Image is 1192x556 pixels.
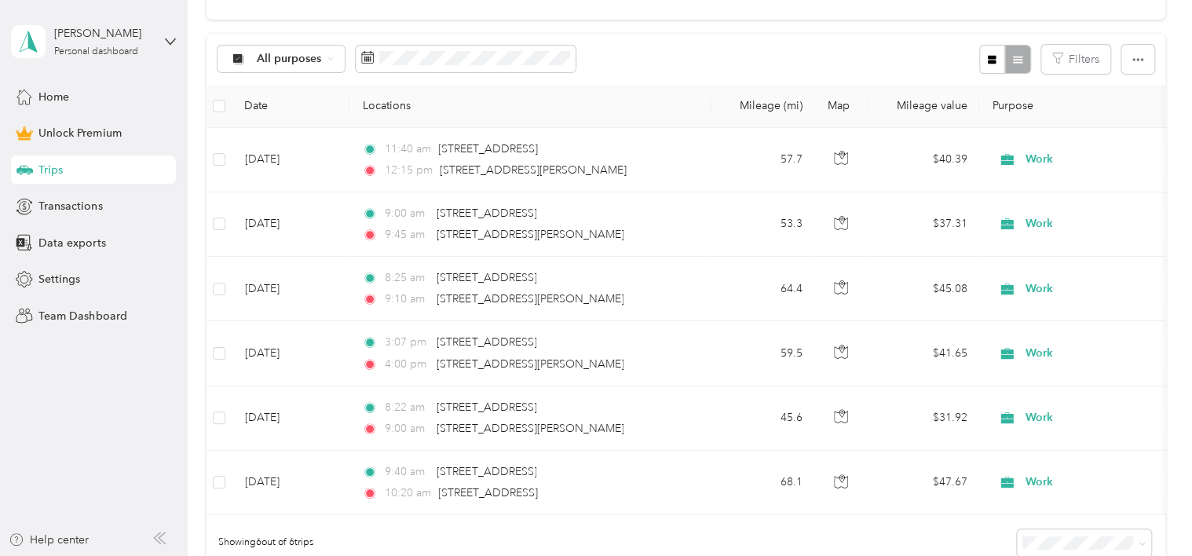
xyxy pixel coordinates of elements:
button: Help center [9,532,89,548]
th: Mileage value [869,85,979,128]
span: Work [1026,474,1169,491]
span: 3:07 pm [385,334,430,351]
span: Transactions [38,198,102,214]
td: 53.3 [711,192,814,257]
td: [DATE] [232,451,349,515]
td: [DATE] [232,386,349,451]
th: Locations [349,85,711,128]
span: Unlock Premium [38,125,121,141]
td: [DATE] [232,321,349,386]
span: Showing 6 out of 6 trips [207,536,313,550]
span: Settings [38,271,80,287]
span: [STREET_ADDRESS] [437,335,536,349]
span: Trips [38,162,63,178]
td: 57.7 [711,128,814,192]
span: Data exports [38,235,105,251]
span: 4:00 pm [385,356,430,373]
td: [DATE] [232,192,349,257]
span: [STREET_ADDRESS][PERSON_NAME] [437,422,623,435]
td: 68.1 [711,451,814,515]
div: [PERSON_NAME] [54,25,152,42]
td: $47.67 [869,451,979,515]
span: Work [1026,151,1169,168]
th: Map [814,85,869,128]
td: 59.5 [711,321,814,386]
span: Work [1026,409,1169,426]
span: Work [1026,215,1169,232]
span: [STREET_ADDRESS][PERSON_NAME] [437,228,623,241]
span: [STREET_ADDRESS] [437,271,536,284]
td: $31.92 [869,386,979,451]
span: 8:25 am [385,269,430,287]
span: [STREET_ADDRESS] [437,401,536,414]
span: 9:40 am [385,463,430,481]
iframe: Everlance-gr Chat Button Frame [1104,468,1192,556]
td: 45.6 [711,386,814,451]
span: [STREET_ADDRESS][PERSON_NAME] [437,357,623,371]
th: Mileage (mi) [711,85,814,128]
button: Filters [1041,45,1110,74]
span: [STREET_ADDRESS] [438,142,538,155]
span: All purposes [257,53,322,64]
td: [DATE] [232,257,349,321]
td: 64.4 [711,257,814,321]
span: 12:15 pm [385,162,433,179]
span: 9:10 am [385,291,430,308]
span: [STREET_ADDRESS] [437,207,536,220]
td: $40.39 [869,128,979,192]
span: [STREET_ADDRESS] [438,486,538,499]
span: 10:20 am [385,485,431,502]
span: [STREET_ADDRESS] [437,465,536,478]
span: Work [1026,280,1169,298]
span: 8:22 am [385,399,430,416]
span: Team Dashboard [38,308,126,324]
span: 9:00 am [385,420,430,437]
span: 9:45 am [385,226,430,243]
span: 11:40 am [385,141,431,158]
td: $45.08 [869,257,979,321]
td: $37.31 [869,192,979,257]
th: Date [232,85,349,128]
td: $41.65 [869,321,979,386]
span: Work [1026,345,1169,362]
span: 9:00 am [385,205,430,222]
span: [STREET_ADDRESS][PERSON_NAME] [437,292,623,305]
div: Personal dashboard [54,47,138,57]
span: Home [38,89,69,105]
span: [STREET_ADDRESS][PERSON_NAME] [440,163,627,177]
td: [DATE] [232,128,349,192]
